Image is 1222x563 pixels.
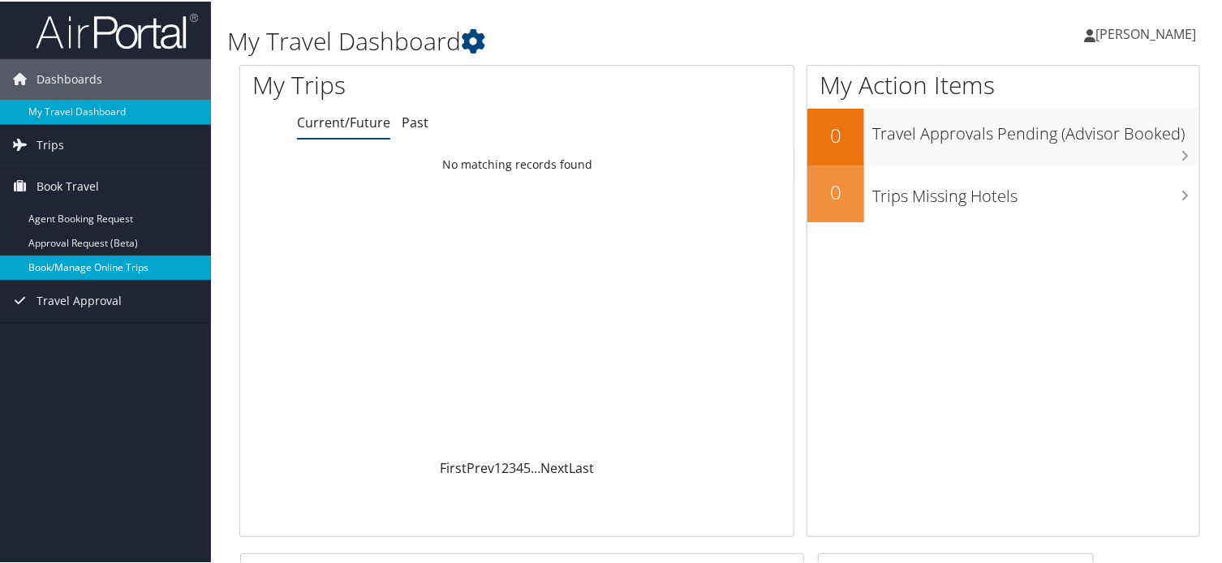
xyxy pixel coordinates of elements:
h1: My Trips [252,67,551,101]
h3: Travel Approvals Pending (Advisor Booked) [872,113,1199,144]
h3: Trips Missing Hotels [872,175,1199,206]
a: 3 [509,458,516,475]
a: Prev [467,458,494,475]
a: 0Trips Missing Hotels [807,164,1199,221]
span: Trips [37,123,64,164]
a: 1 [494,458,501,475]
a: Current/Future [297,112,390,130]
a: 0Travel Approvals Pending (Advisor Booked) [807,107,1199,164]
a: First [440,458,467,475]
img: airportal-logo.png [36,11,198,49]
a: 2 [501,458,509,475]
a: Last [569,458,594,475]
span: Book Travel [37,165,99,205]
span: Dashboards [37,58,102,98]
h1: My Travel Dashboard [227,23,884,57]
h2: 0 [807,177,864,204]
h1: My Action Items [807,67,1199,101]
span: [PERSON_NAME] [1095,24,1196,41]
span: Travel Approval [37,279,122,320]
a: Next [540,458,569,475]
a: 4 [516,458,523,475]
span: … [531,458,540,475]
td: No matching records found [240,148,794,178]
a: Past [402,112,428,130]
h2: 0 [807,120,864,148]
a: 5 [523,458,531,475]
a: [PERSON_NAME] [1084,8,1212,57]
